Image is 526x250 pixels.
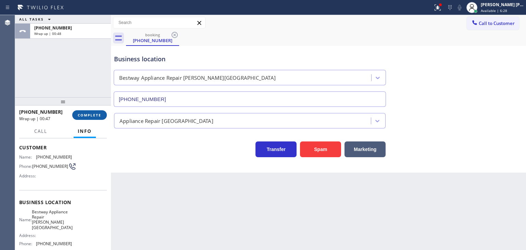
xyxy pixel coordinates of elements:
[19,17,44,22] span: ALL TASKS
[127,30,178,45] div: (310) 919-4010
[34,31,61,36] span: Wrap up | 00:48
[127,37,178,43] div: [PHONE_NUMBER]
[120,117,213,125] div: Appliance Repair [GEOGRAPHIC_DATA]
[481,2,524,8] div: [PERSON_NAME] [PERSON_NAME]
[481,8,507,13] span: Available | 6:28
[114,54,386,64] div: Business location
[300,141,341,157] button: Spam
[113,17,205,28] input: Search
[30,125,51,138] button: Call
[15,15,58,23] button: ALL TASKS
[467,17,519,30] button: Call to Customer
[19,109,63,115] span: [PHONE_NUMBER]
[119,74,276,82] div: Bestway Appliance Repair [PERSON_NAME][GEOGRAPHIC_DATA]
[19,241,36,246] span: Phone:
[19,144,107,151] span: Customer
[72,110,107,120] button: COMPLETE
[19,154,36,160] span: Name:
[255,141,297,157] button: Transfer
[114,91,386,107] input: Phone Number
[74,125,96,138] button: Info
[32,209,73,230] span: Bestway Appliance Repair [PERSON_NAME][GEOGRAPHIC_DATA]
[78,113,101,117] span: COMPLETE
[127,32,178,37] div: booking
[19,199,107,205] span: Business location
[34,128,47,134] span: Call
[479,20,515,26] span: Call to Customer
[32,164,68,169] span: [PHONE_NUMBER]
[19,217,32,222] span: Name:
[455,3,464,12] button: Mute
[34,25,72,31] span: [PHONE_NUMBER]
[19,116,50,122] span: Wrap up | 00:47
[19,164,32,169] span: Phone:
[19,173,37,178] span: Address:
[78,128,92,134] span: Info
[36,154,72,160] span: [PHONE_NUMBER]
[36,241,72,246] span: [PHONE_NUMBER]
[345,141,386,157] button: Marketing
[19,233,37,238] span: Address:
